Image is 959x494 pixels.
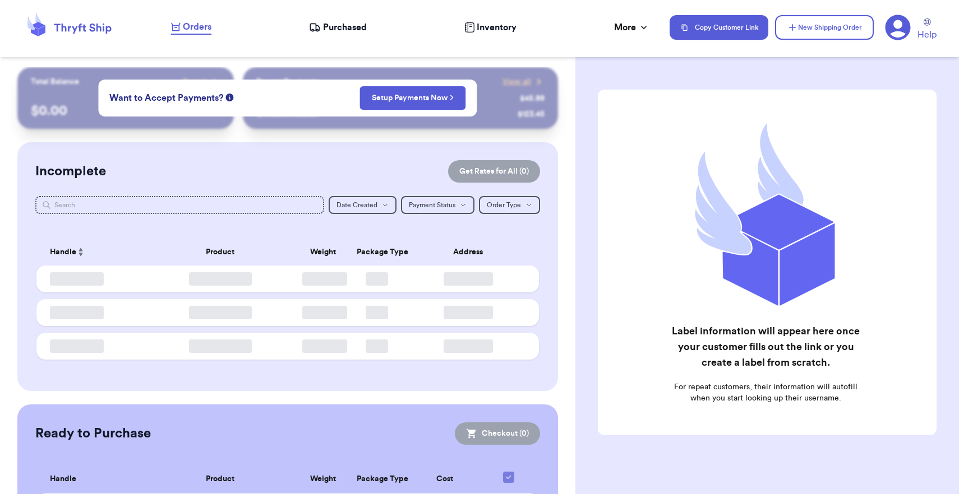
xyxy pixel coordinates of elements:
[502,76,531,87] span: View all
[76,245,85,259] button: Sort ascending
[401,196,474,214] button: Payment Status
[350,465,404,493] th: Package Type
[479,196,540,214] button: Order Type
[109,91,223,105] span: Want to Accept Payments?
[917,18,937,41] a: Help
[296,465,349,493] th: Weight
[50,246,76,258] span: Handle
[477,21,517,34] span: Inventory
[487,202,521,208] span: Order Type
[309,21,367,34] a: Purchased
[671,323,862,370] h2: Label information will appear here once your customer fills out the link or you create a label fr...
[256,76,319,87] p: Recent Payments
[775,15,874,40] button: New Shipping Order
[518,109,545,120] div: $ 123.45
[145,239,296,265] th: Product
[671,381,862,404] p: For repeat customers, their information will autofill when you start looking up their username.
[183,76,220,87] a: Payout
[31,102,220,120] p: $ 0.00
[455,422,540,445] button: Checkout (0)
[670,15,768,40] button: Copy Customer Link
[35,196,324,214] input: Search
[323,21,367,34] span: Purchased
[502,76,545,87] a: View all
[183,76,207,87] span: Payout
[31,76,79,87] p: Total Balance
[35,162,106,180] h2: Incomplete
[145,465,296,493] th: Product
[520,93,545,104] div: $ 45.99
[372,92,454,104] a: Setup Payments Now
[464,21,517,34] a: Inventory
[35,425,151,442] h2: Ready to Purchase
[329,196,396,214] button: Date Created
[50,473,76,485] span: Handle
[404,465,485,493] th: Cost
[614,21,649,34] div: More
[171,20,211,35] a: Orders
[404,239,539,265] th: Address
[296,239,349,265] th: Weight
[448,160,540,183] button: Get Rates for All (0)
[336,202,377,208] span: Date Created
[917,28,937,41] span: Help
[360,86,466,110] button: Setup Payments Now
[409,202,455,208] span: Payment Status
[183,20,211,34] span: Orders
[350,239,404,265] th: Package Type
